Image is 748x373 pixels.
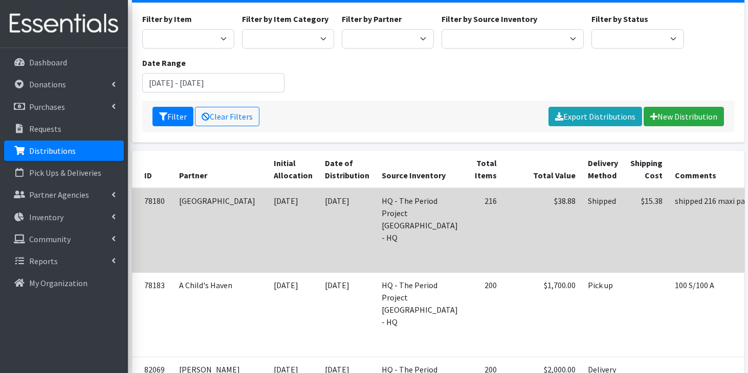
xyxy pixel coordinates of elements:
td: $15.38 [624,188,669,273]
td: [GEOGRAPHIC_DATA] [173,188,268,273]
p: Pick Ups & Deliveries [29,168,101,178]
td: 200 [464,272,503,357]
p: Community [29,234,71,244]
a: Partner Agencies [4,184,124,205]
p: Reports [29,256,58,266]
label: Filter by Status [591,13,648,25]
th: Total Value [503,151,582,188]
label: Filter by Partner [342,13,402,25]
td: Shipped [582,188,624,273]
img: HumanEssentials [4,7,124,41]
p: Requests [29,124,61,134]
th: Shipping Cost [624,151,669,188]
a: My Organization [4,273,124,293]
td: [DATE] [268,188,319,273]
button: Filter [152,107,193,126]
td: [DATE] [268,272,319,357]
th: Date of Distribution [319,151,376,188]
label: Filter by Item Category [242,13,328,25]
p: Inventory [29,212,63,222]
p: My Organization [29,278,87,288]
p: Partner Agencies [29,190,89,200]
th: Initial Allocation [268,151,319,188]
a: Inventory [4,207,124,227]
a: Community [4,229,124,249]
label: Filter by Source Inventory [442,13,537,25]
td: [DATE] [319,188,376,273]
td: HQ - The Period Project [GEOGRAPHIC_DATA] - HQ [376,188,464,273]
p: Dashboard [29,57,67,67]
td: $38.88 [503,188,582,273]
td: 216 [464,188,503,273]
td: [DATE] [319,272,376,357]
p: Purchases [29,102,65,112]
td: $1,700.00 [503,272,582,357]
a: New Distribution [644,107,724,126]
a: Requests [4,119,124,139]
th: ID [132,151,173,188]
th: Source Inventory [376,151,464,188]
label: Filter by Item [142,13,192,25]
a: Reports [4,251,124,271]
p: Distributions [29,146,76,156]
p: Donations [29,79,66,89]
td: 78183 [132,272,173,357]
a: Donations [4,74,124,95]
td: 78180 [132,188,173,273]
td: A Child's Haven [173,272,268,357]
th: Total Items [464,151,503,188]
a: Distributions [4,141,124,161]
a: Clear Filters [195,107,259,126]
label: Date Range [142,57,186,69]
a: Export Distributions [548,107,642,126]
td: HQ - The Period Project [GEOGRAPHIC_DATA] - HQ [376,272,464,357]
td: Pick up [582,272,624,357]
input: January 1, 2011 - December 31, 2011 [142,73,284,92]
th: Partner [173,151,268,188]
a: Pick Ups & Deliveries [4,162,124,183]
a: Dashboard [4,52,124,73]
a: Purchases [4,97,124,117]
th: Delivery Method [582,151,624,188]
